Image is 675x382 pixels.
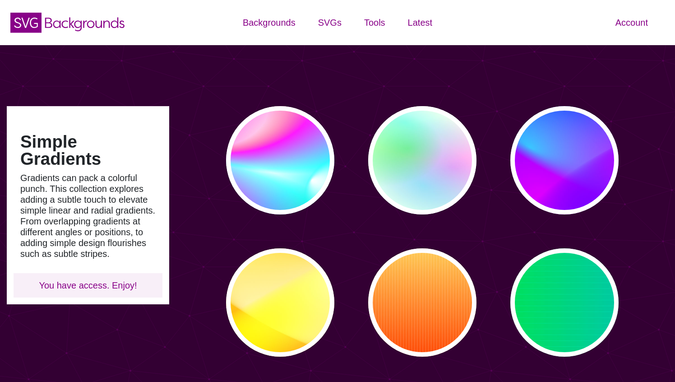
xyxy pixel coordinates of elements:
a: Account [604,9,659,36]
button: yellow orange gradient shapes overlay [226,248,334,357]
button: soft blurred gradient with blue green and pink [368,106,476,214]
p: You have access. Enjoy! [20,280,156,291]
a: Backgrounds [231,9,307,36]
a: Tools [353,9,397,36]
h1: Simple Gradients [20,133,156,168]
button: gradient shapes divide into blue and purple sections [510,106,619,214]
p: Gradients can pack a colorful punch. This collection explores adding a subtle touch to elevate si... [20,172,156,259]
a: Latest [397,9,444,36]
button: yellow-orange linear gradient with subtle stripes [368,248,476,357]
button: colorful radial mesh gradient rainbow [226,106,334,214]
button: green to blue linear gradient [510,248,619,357]
a: SVGs [307,9,353,36]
